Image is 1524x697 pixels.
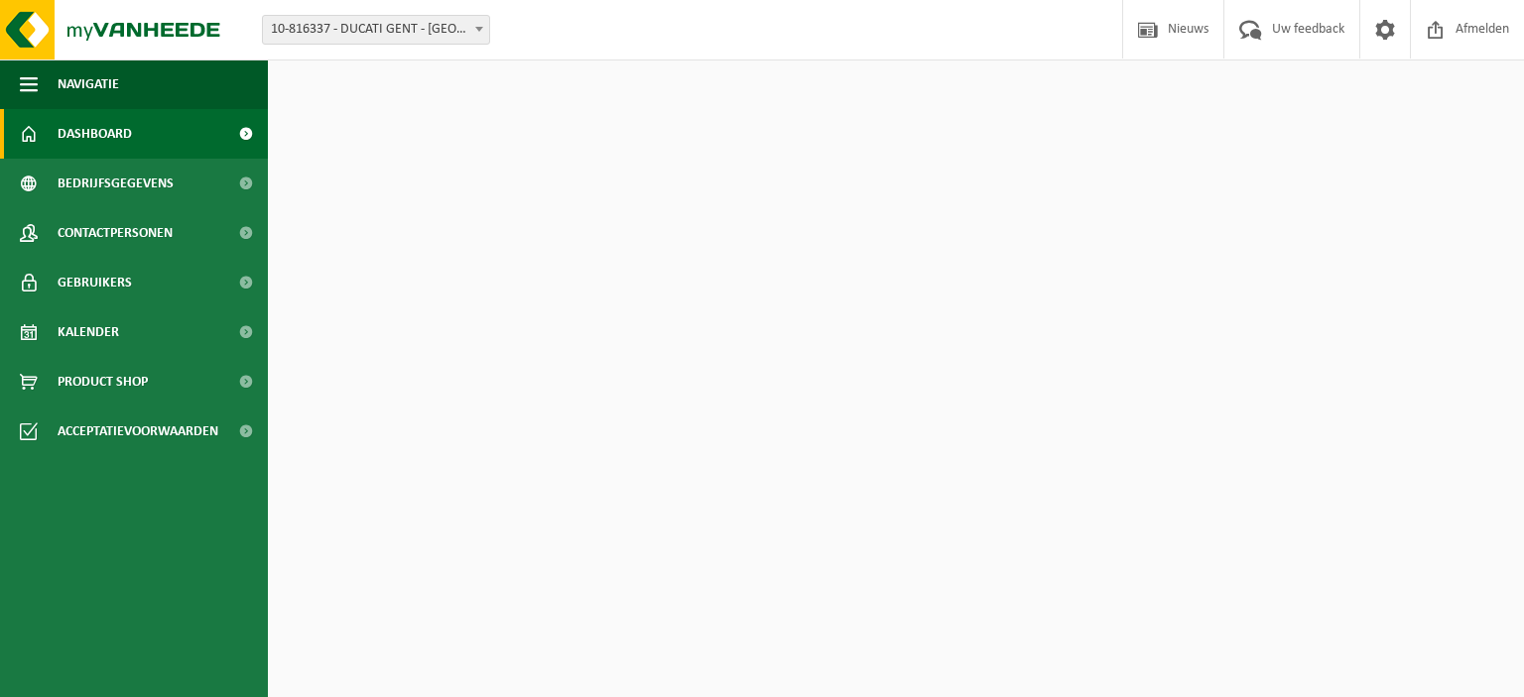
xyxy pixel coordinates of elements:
span: Dashboard [58,109,132,159]
span: Bedrijfsgegevens [58,159,174,208]
span: 10-816337 - DUCATI GENT - DEURNE [263,16,489,44]
span: Product Shop [58,357,148,407]
span: Contactpersonen [58,208,173,258]
span: Gebruikers [58,258,132,307]
span: Navigatie [58,59,119,109]
span: Kalender [58,307,119,357]
span: 10-816337 - DUCATI GENT - DEURNE [262,15,490,45]
span: Acceptatievoorwaarden [58,407,218,456]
